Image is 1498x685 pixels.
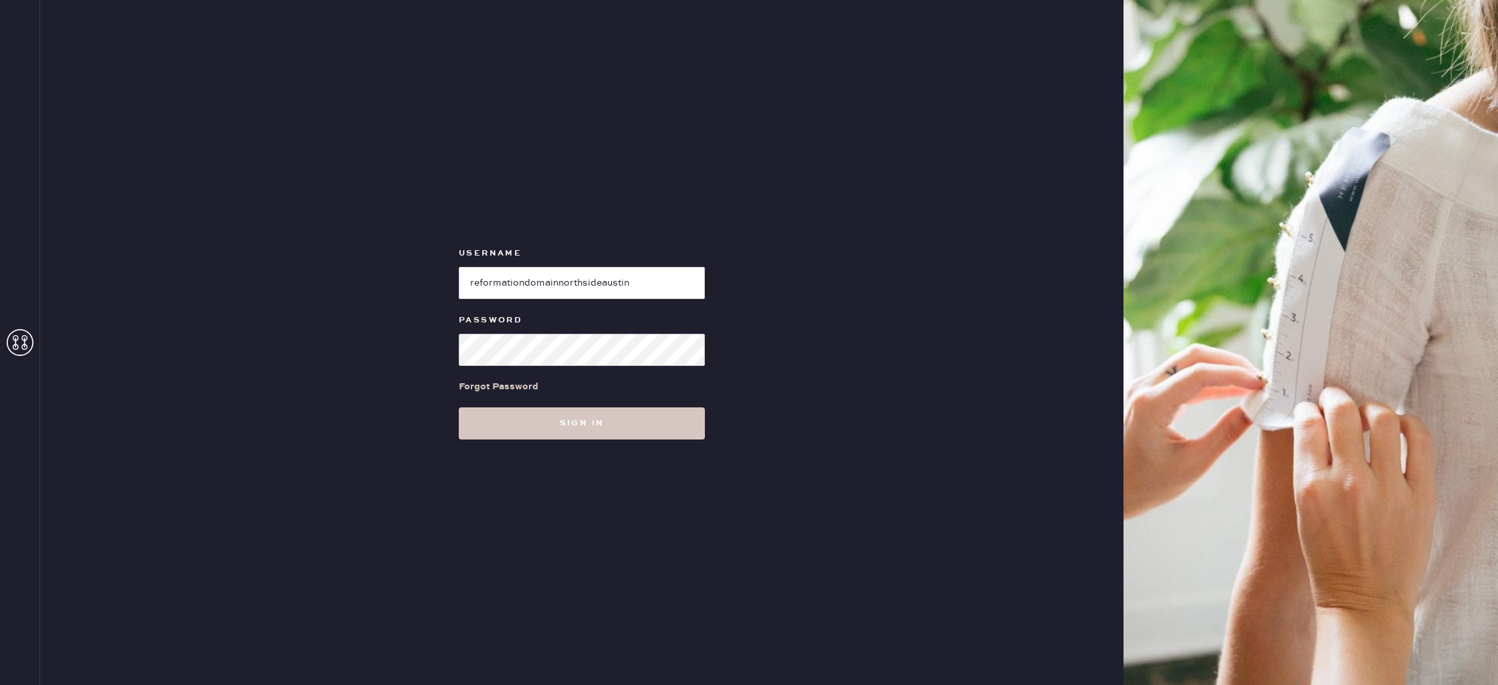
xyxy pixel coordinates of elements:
[459,379,538,394] div: Forgot Password
[459,407,705,439] button: Sign in
[459,267,705,299] input: e.g. john@doe.com
[459,312,705,328] label: Password
[459,246,705,262] label: Username
[459,366,538,407] a: Forgot Password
